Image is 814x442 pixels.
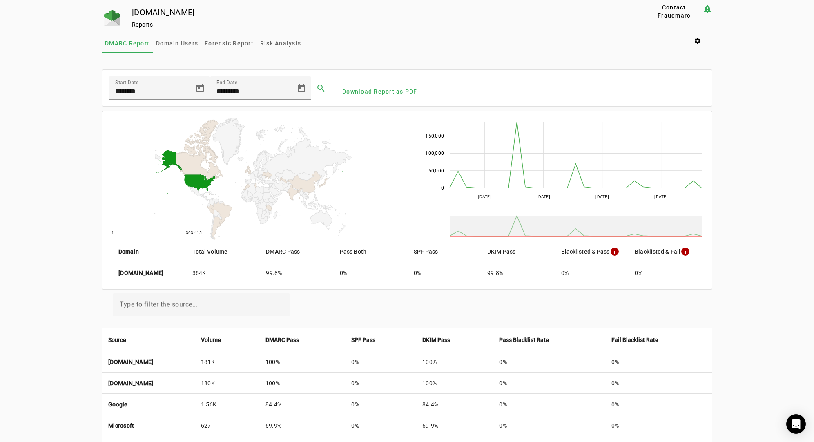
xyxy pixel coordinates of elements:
[441,185,444,191] text: 0
[342,87,417,96] span: Download Report as PDF
[194,373,259,394] td: 180K
[493,351,604,373] td: 0%
[194,351,259,373] td: 181K
[605,373,712,394] td: 0%
[333,263,407,283] mat-cell: 0%
[345,351,416,373] td: 0%
[186,230,202,235] text: 363,415
[628,263,705,283] mat-cell: 0%
[104,10,120,26] img: Fraudmarc Logo
[205,40,254,46] span: Forensic Report
[595,194,609,199] text: [DATE]
[186,240,260,263] mat-header-cell: Total Volume
[416,394,493,415] td: 84.4%
[105,40,149,46] span: DMARC Report
[132,20,620,29] div: Reports
[605,351,712,373] td: 0%
[555,263,629,283] mat-cell: 0%
[156,40,198,46] span: Domain Users
[108,335,126,344] strong: Source
[102,33,153,53] a: DMARC Report
[425,133,444,139] text: 150,000
[481,240,555,263] mat-header-cell: DKIM Pass
[425,150,444,156] text: 100,000
[416,373,493,394] td: 100%
[201,335,252,344] div: Volume
[257,33,304,53] a: Risk Analysis
[201,335,221,344] strong: Volume
[339,84,421,99] button: Download Report as PDF
[345,373,416,394] td: 0%
[649,3,699,20] span: Contact Fraudmarc
[265,335,299,344] strong: DMARC Pass
[259,415,345,436] td: 69.9%
[120,301,198,308] mat-label: Type to filter the source...
[605,415,712,436] td: 0%
[493,394,604,415] td: 0%
[416,415,493,436] td: 69.9%
[118,247,139,256] strong: Domain
[259,351,345,373] td: 100%
[654,194,668,199] text: [DATE]
[493,415,604,436] td: 0%
[605,394,712,415] td: 0%
[194,394,259,415] td: 1.56K
[115,80,138,85] mat-label: Start Date
[422,335,450,344] strong: DKIM Pass
[351,335,409,344] div: SPF Pass
[422,335,486,344] div: DKIM Pass
[108,335,188,344] div: Source
[345,415,416,436] td: 0%
[702,4,712,14] mat-icon: notification_important
[190,78,210,98] button: Open calendar
[108,401,128,408] strong: Google
[628,240,705,263] mat-header-cell: Blacklisted & Fail
[118,269,163,277] strong: [DOMAIN_NAME]
[153,33,201,53] a: Domain Users
[259,240,333,263] mat-header-cell: DMARC Pass
[407,263,481,283] mat-cell: 0%
[194,415,259,436] td: 627
[132,8,620,16] div: [DOMAIN_NAME]
[416,351,493,373] td: 100%
[201,33,257,53] a: Forensic Report
[112,230,114,235] text: 1
[555,240,629,263] mat-header-cell: Blacklisted & Pass
[611,335,658,344] strong: Fail Blacklist Rate
[407,240,481,263] mat-header-cell: SPF Pass
[292,78,311,98] button: Open calendar
[333,240,407,263] mat-header-cell: Pass Both
[259,373,345,394] td: 100%
[646,4,702,19] button: Contact Fraudmarc
[428,168,444,174] text: 50,000
[478,194,491,199] text: [DATE]
[108,359,153,365] strong: [DOMAIN_NAME]
[260,40,301,46] span: Risk Analysis
[351,335,375,344] strong: SPF Pass
[109,118,392,240] svg: A chart.
[499,335,549,344] strong: Pass Blacklist Rate
[680,247,690,257] mat-icon: info
[108,422,134,429] strong: Microsoft
[186,263,260,283] mat-cell: 364K
[537,194,550,199] text: [DATE]
[345,394,416,415] td: 0%
[786,414,806,434] div: Open Intercom Messenger
[481,263,555,283] mat-cell: 99.8%
[108,380,153,386] strong: [DOMAIN_NAME]
[259,394,345,415] td: 84.4%
[216,80,237,85] mat-label: End Date
[610,247,620,257] mat-icon: info
[499,335,598,344] div: Pass Blacklist Rate
[259,263,333,283] mat-cell: 99.8%
[611,335,706,344] div: Fail Blacklist Rate
[265,335,339,344] div: DMARC Pass
[493,373,604,394] td: 0%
